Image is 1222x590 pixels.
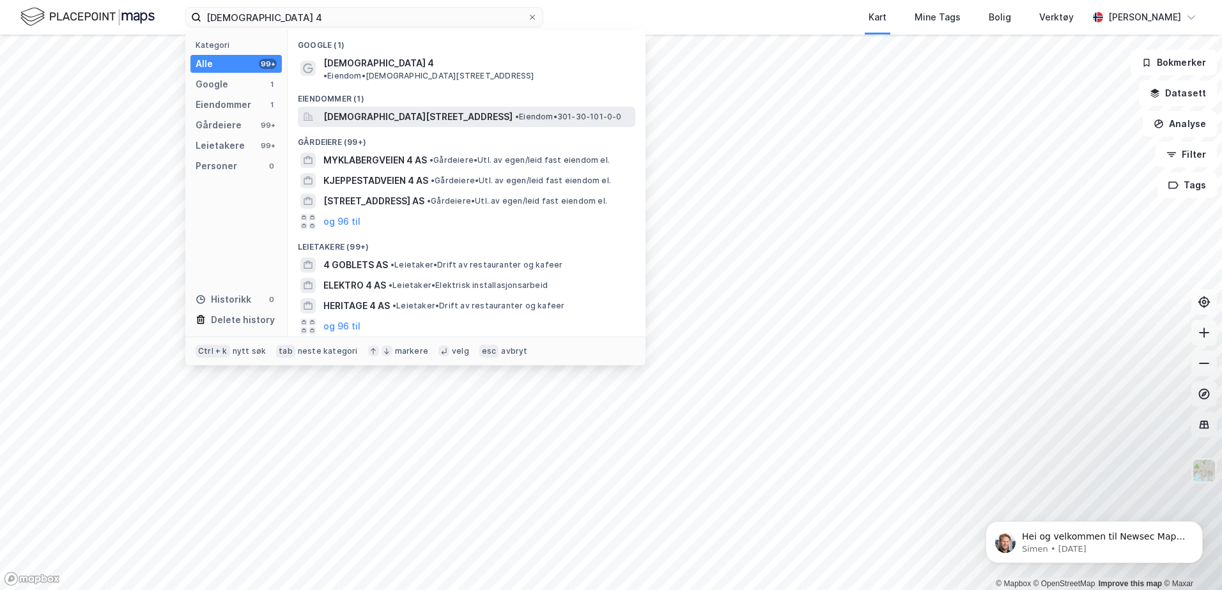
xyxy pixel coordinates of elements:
[267,79,277,89] div: 1
[1157,172,1217,198] button: Tags
[323,56,434,71] span: [DEMOGRAPHIC_DATA] 4
[196,117,242,133] div: Gårdeiere
[323,71,534,81] span: Eiendom • [DEMOGRAPHIC_DATA][STREET_ADDRESS]
[267,100,277,110] div: 1
[452,346,469,356] div: velg
[515,112,519,121] span: •
[323,193,424,209] span: [STREET_ADDRESS] AS
[389,280,392,290] span: •
[276,345,295,358] div: tab
[427,196,431,206] span: •
[323,257,388,273] span: 4 GOBLETS AS
[288,84,646,107] div: Eiendommer (1)
[323,298,390,314] span: HERITAGE 4 AS
[1108,10,1181,25] div: [PERSON_NAME]
[233,346,267,356] div: nytt søk
[4,571,60,586] a: Mapbox homepage
[996,579,1031,588] a: Mapbox
[267,294,277,305] div: 0
[259,59,277,69] div: 99+
[515,112,622,122] span: Eiendom • 301-30-101-0-0
[427,196,607,206] span: Gårdeiere • Utl. av egen/leid fast eiendom el.
[323,153,427,168] span: MYKLABERGVEIEN 4 AS
[196,158,237,174] div: Personer
[288,232,646,255] div: Leietakere (99+)
[196,77,228,92] div: Google
[1039,10,1074,25] div: Verktøy
[1156,142,1217,167] button: Filter
[201,8,527,27] input: Søk på adresse, matrikkel, gårdeiere, leietakere eller personer
[989,10,1011,25] div: Bolig
[259,140,277,151] div: 99+
[196,138,245,153] div: Leietakere
[196,292,251,307] div: Historikk
[259,120,277,130] div: 99+
[395,346,428,356] div: markere
[431,176,611,186] span: Gårdeiere • Utl. av egen/leid fast eiendom el.
[1143,111,1217,137] button: Analyse
[323,109,513,125] span: [DEMOGRAPHIC_DATA][STREET_ADDRESS]
[196,97,251,112] div: Eiendommer
[323,173,428,188] span: KJEPPESTADVEIEN 4 AS
[479,345,499,358] div: esc
[389,280,548,291] span: Leietaker • Elektrisk installasjonsarbeid
[392,301,564,311] span: Leietaker • Drift av restauranter og kafeer
[288,30,646,53] div: Google (1)
[288,127,646,150] div: Gårdeiere (99+)
[196,56,213,72] div: Alle
[323,278,386,293] span: ELEKTRO 4 AS
[20,6,155,28] img: logo.f888ab2527a4732fd821a326f86c7f29.svg
[915,10,961,25] div: Mine Tags
[1033,579,1095,588] a: OpenStreetMap
[869,10,886,25] div: Kart
[392,301,396,310] span: •
[323,319,360,334] button: og 96 til
[431,176,435,185] span: •
[966,494,1222,584] iframe: Intercom notifications message
[1131,50,1217,75] button: Bokmerker
[196,40,282,50] div: Kategori
[211,312,275,328] div: Delete history
[267,161,277,171] div: 0
[1139,80,1217,106] button: Datasett
[1099,579,1162,588] a: Improve this map
[323,214,360,229] button: og 96 til
[429,155,433,165] span: •
[429,155,610,165] span: Gårdeiere • Utl. av egen/leid fast eiendom el.
[1192,458,1216,483] img: Z
[391,260,394,269] span: •
[298,346,358,356] div: neste kategori
[196,345,230,358] div: Ctrl + k
[501,346,527,356] div: avbryt
[391,260,562,270] span: Leietaker • Drift av restauranter og kafeer
[323,71,327,80] span: •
